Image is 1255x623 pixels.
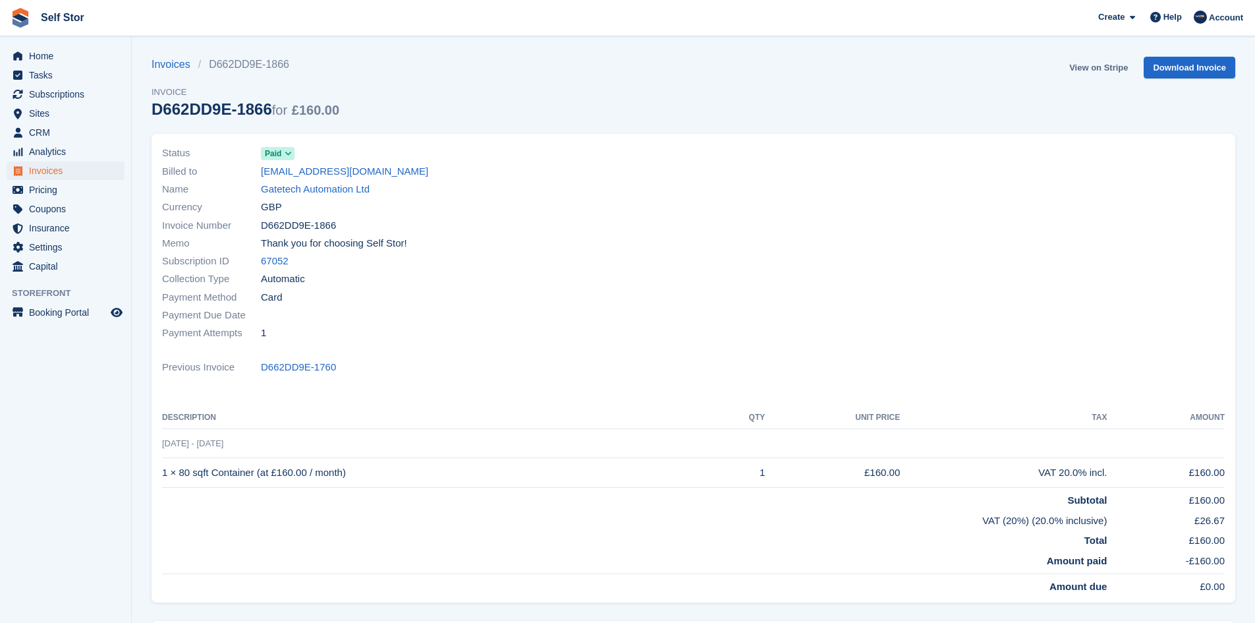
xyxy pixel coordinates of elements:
[1084,535,1107,546] strong: Total
[261,236,407,251] span: Thank you for choosing Self Stor!
[29,181,108,199] span: Pricing
[152,100,339,118] div: D662DD9E-1866
[7,257,125,276] a: menu
[7,219,125,237] a: menu
[261,182,370,197] a: Gatetech Automation Ltd
[1047,555,1107,566] strong: Amount paid
[29,104,108,123] span: Sites
[7,66,125,84] a: menu
[162,254,261,269] span: Subscription ID
[716,458,765,488] td: 1
[29,47,108,65] span: Home
[29,219,108,237] span: Insurance
[12,287,131,300] span: Storefront
[7,162,125,180] a: menu
[11,8,30,28] img: stora-icon-8386f47178a22dfd0bd8f6a31ec36ba5ce8667c1dd55bd0f319d3a0aa187defe.svg
[272,103,287,117] span: for
[36,7,90,28] a: Self Stor
[162,182,261,197] span: Name
[261,146,294,161] a: Paid
[7,85,125,104] a: menu
[1049,581,1107,592] strong: Amount due
[1098,11,1125,24] span: Create
[1163,11,1182,24] span: Help
[261,200,282,215] span: GBP
[261,218,336,233] span: D662DD9E-1866
[261,164,428,179] a: [EMAIL_ADDRESS][DOMAIN_NAME]
[1107,407,1225,429] th: Amount
[1107,488,1225,508] td: £160.00
[1067,494,1107,506] strong: Subtotal
[152,86,339,99] span: Invoice
[162,308,261,323] span: Payment Due Date
[1107,458,1225,488] td: £160.00
[29,85,108,104] span: Subscriptions
[261,326,266,341] span: 1
[261,360,336,375] a: D662DD9E-1760
[162,407,716,429] th: Description
[7,123,125,142] a: menu
[265,148,281,160] span: Paid
[1064,57,1133,78] a: View on Stripe
[261,272,305,287] span: Automatic
[1209,11,1243,24] span: Account
[152,57,198,73] a: Invoices
[162,200,261,215] span: Currency
[162,326,261,341] span: Payment Attempts
[29,162,108,180] span: Invoices
[29,303,108,322] span: Booking Portal
[7,142,125,161] a: menu
[7,47,125,65] a: menu
[29,142,108,161] span: Analytics
[162,272,261,287] span: Collection Type
[162,458,716,488] td: 1 × 80 sqft Container (at £160.00 / month)
[152,57,339,73] nav: breadcrumbs
[162,360,261,375] span: Previous Invoice
[162,236,261,251] span: Memo
[109,305,125,320] a: Preview store
[162,164,261,179] span: Billed to
[29,238,108,256] span: Settings
[261,290,283,305] span: Card
[765,458,900,488] td: £160.00
[7,303,125,322] a: menu
[1107,508,1225,529] td: £26.67
[162,438,223,448] span: [DATE] - [DATE]
[29,257,108,276] span: Capital
[292,103,339,117] span: £160.00
[1107,549,1225,574] td: -£160.00
[900,465,1107,481] div: VAT 20.0% incl.
[1144,57,1235,78] a: Download Invoice
[1107,528,1225,549] td: £160.00
[765,407,900,429] th: Unit Price
[162,290,261,305] span: Payment Method
[162,218,261,233] span: Invoice Number
[1107,574,1225,595] td: £0.00
[716,407,765,429] th: QTY
[7,238,125,256] a: menu
[7,200,125,218] a: menu
[7,104,125,123] a: menu
[900,407,1107,429] th: Tax
[7,181,125,199] a: menu
[29,123,108,142] span: CRM
[1194,11,1207,24] img: Chris Rice
[29,66,108,84] span: Tasks
[29,200,108,218] span: Coupons
[261,254,289,269] a: 67052
[162,146,261,161] span: Status
[162,508,1107,529] td: VAT (20%) (20.0% inclusive)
